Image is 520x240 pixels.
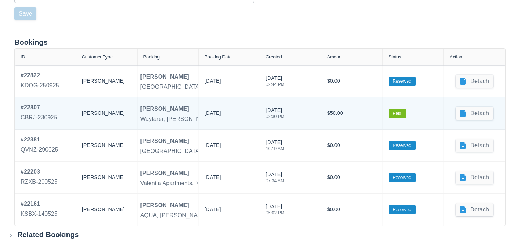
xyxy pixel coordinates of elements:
[327,135,377,156] div: $0.00
[140,147,252,156] div: [GEOGRAPHIC_DATA], [PERSON_NAME]
[140,137,189,145] div: [PERSON_NAME]
[21,200,57,208] div: # 22161
[266,171,284,187] div: [DATE]
[143,54,160,60] div: Booking
[266,82,285,87] div: 02:44 PM
[21,210,57,218] div: KSBX-140525
[21,167,57,176] div: # 22203
[140,179,279,188] div: Valentia Apartments, [GEOGRAPHIC_DATA] - Dinner
[21,54,25,60] div: ID
[82,71,131,91] div: [PERSON_NAME]
[140,115,215,123] div: Wayfarer, [PERSON_NAME]
[140,201,189,210] div: [PERSON_NAME]
[17,230,79,239] div: Related Bookings
[82,167,131,188] div: [PERSON_NAME]
[21,71,59,80] div: # 22822
[327,200,377,220] div: $0.00
[204,206,221,217] div: [DATE]
[266,114,285,119] div: 02:30 PM
[14,38,506,47] div: Bookings
[389,109,406,118] label: Paid
[266,139,284,155] div: [DATE]
[389,141,416,150] label: Reserved
[327,71,377,91] div: $0.00
[266,179,284,183] div: 07:34 AM
[140,105,189,113] div: [PERSON_NAME]
[389,173,416,182] label: Reserved
[266,54,282,60] div: Created
[389,54,402,60] div: Status
[21,135,58,156] a: #22381QVNZ-290625
[21,71,59,91] a: #22822KDQG-250925
[140,73,189,81] div: [PERSON_NAME]
[21,145,58,154] div: QVNZ-290625
[266,203,285,219] div: [DATE]
[21,200,57,220] a: #22161KSBX-140525
[21,135,58,144] div: # 22381
[82,200,131,220] div: [PERSON_NAME]
[140,83,306,91] div: [GEOGRAPHIC_DATA], [PERSON_NAME] (weekdays) - Dinner
[266,106,285,123] div: [DATE]
[21,103,57,123] a: #22807CBRJ-230925
[21,113,57,122] div: CBRJ-230925
[266,147,284,151] div: 10:19 AM
[140,169,189,178] div: [PERSON_NAME]
[456,75,493,88] button: Detach
[450,54,462,60] div: Action
[456,171,493,184] button: Detach
[21,178,57,186] div: RZXB-200525
[204,54,232,60] div: Booking Date
[456,139,493,152] button: Detach
[327,103,377,123] div: $50.00
[204,174,221,184] div: [DATE]
[266,211,285,215] div: 05:02 PM
[389,205,416,214] label: Reserved
[82,135,131,156] div: [PERSON_NAME]
[266,74,285,91] div: [DATE]
[456,107,493,120] button: Detach
[82,103,131,123] div: [PERSON_NAME]
[204,109,221,120] div: [DATE]
[456,203,493,216] button: Detach
[204,141,221,152] div: [DATE]
[82,54,113,60] div: Customer Type
[389,77,416,86] label: Reserved
[204,77,221,88] div: [DATE]
[327,167,377,188] div: $0.00
[21,103,57,112] div: # 22807
[21,81,59,90] div: KDQG-250925
[140,211,208,220] div: AQUA, [PERSON_NAME]
[327,54,343,60] div: Amount
[21,167,57,188] a: #22203RZXB-200525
